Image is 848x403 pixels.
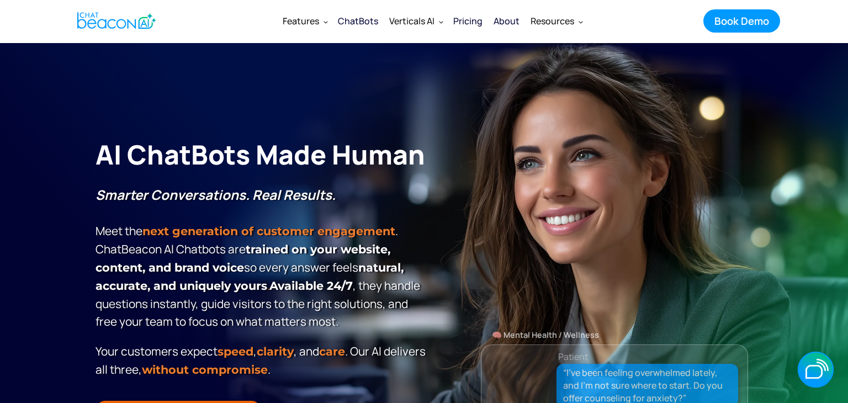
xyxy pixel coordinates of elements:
[96,186,430,330] p: Meet the . ChatBeacon Al Chatbots are so every answer feels , they handle questions instantly, gu...
[439,19,443,24] img: Dropdown
[494,13,520,29] div: About
[142,224,395,238] strong: next generation of customer engagement
[389,13,434,29] div: Verticals AI
[142,363,268,377] span: without compromise
[384,8,448,34] div: Verticals AI
[338,13,378,29] div: ChatBots
[714,14,769,28] div: Book Demo
[525,8,587,34] div: Resources
[481,327,748,343] div: 🧠 Mental Health / Wellness
[96,185,336,204] strong: Smarter Conversations. Real Results.
[257,344,294,358] span: clarity
[324,19,328,24] img: Dropdown
[579,19,583,24] img: Dropdown
[332,7,384,35] a: ChatBots
[448,7,488,35] a: Pricing
[283,13,319,29] div: Features
[703,9,780,33] a: Book Demo
[96,342,430,379] p: Your customers expect , , and . Our Al delivers all three, .
[68,7,162,34] a: home
[269,279,353,293] strong: Available 24/7
[488,7,525,35] a: About
[277,8,332,34] div: Features
[558,349,588,364] div: Patient
[96,137,430,172] h1: AI ChatBots Made Human
[453,13,483,29] div: Pricing
[319,344,345,358] span: care
[531,13,574,29] div: Resources
[218,344,253,358] strong: speed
